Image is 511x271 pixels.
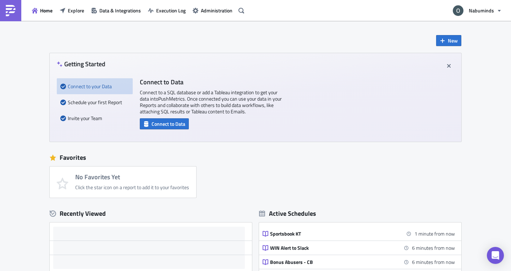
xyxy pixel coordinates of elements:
div: Open Intercom Messenger [487,247,504,264]
span: Home [40,7,53,14]
time: 2025-09-22 10:00 [412,244,455,252]
p: Connect to a SQL database or add a Tableau integration to get your data into PushMetrics . Once c... [140,89,282,115]
img: Avatar [452,5,464,17]
button: Administration [189,5,236,16]
div: Sportsbook KT [270,231,394,237]
span: Execution Log [156,7,186,14]
span: Administration [201,7,232,14]
img: PushMetrics [5,5,16,16]
div: Active Schedules [259,209,316,218]
span: Connect to Data [152,120,185,128]
a: Connect to Data [140,119,189,127]
button: Nabuminds [449,3,506,18]
span: Nabuminds [469,7,494,14]
button: Home [28,5,56,16]
button: Explore [56,5,88,16]
div: Bonus Abusers - CB [270,259,394,265]
div: Recently Viewed [50,208,252,219]
span: New [448,37,458,44]
button: New [436,35,461,46]
time: 2025-09-22 10:00 [412,258,455,266]
span: Explore [68,7,84,14]
div: Schedule your first Report [60,94,129,110]
div: Click the star icon on a report to add it to your favorites [75,184,189,191]
div: Invite your Team [60,110,129,126]
div: WIN Alert to Slack [270,245,394,251]
button: Execution Log [144,5,189,16]
span: Data & Integrations [99,7,141,14]
h4: Connect to Data [140,78,282,86]
div: Connect to your Data [60,78,129,94]
a: Sportsbook KT1 minute from now [263,227,455,241]
h4: Getting Started [57,60,105,68]
h4: No Favorites Yet [75,174,189,181]
div: Favorites [50,152,461,163]
a: Bonus Abusers - CB6 minutes from now [263,255,455,269]
button: Data & Integrations [88,5,144,16]
button: Connect to Data [140,118,189,129]
time: 2025-09-22 09:55 [414,230,455,237]
a: WIN Alert to Slack6 minutes from now [263,241,455,255]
